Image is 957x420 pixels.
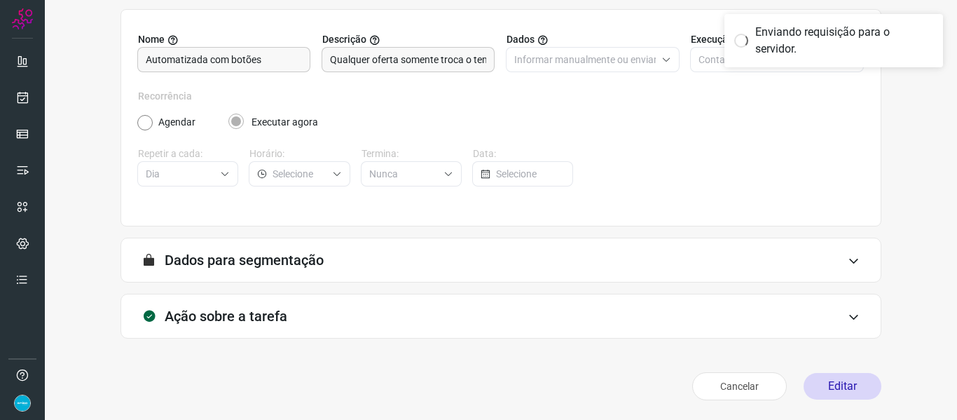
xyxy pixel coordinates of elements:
img: 86fc21c22a90fb4bae6cb495ded7e8f6.png [14,395,31,412]
input: Selecione [496,162,564,186]
h3: Dados para segmentação [165,252,324,269]
label: Horário: [249,147,350,161]
button: Cancelar [692,372,787,400]
label: Recorrência [138,89,864,104]
span: Descrição [322,32,366,47]
span: Execução [691,32,734,47]
label: Agendar [158,115,195,130]
input: Selecione o tipo de envio [514,48,656,72]
label: Termina: [362,147,462,161]
input: Digite o nome para a sua tarefa. [146,48,302,72]
label: Executar agora [252,115,318,130]
label: Repetir a cada: [138,147,238,161]
span: Nome [138,32,165,47]
input: Selecione [369,162,438,186]
h3: Ação sobre a tarefa [165,308,287,325]
input: Selecione [273,162,326,186]
span: Dados [507,32,535,47]
div: Enviando requisição para o servidor. [755,24,933,57]
label: Data: [473,147,573,161]
input: Forneça uma breve descrição da sua tarefa. [330,48,486,72]
img: Logo [12,8,33,29]
input: Selecione [146,162,214,186]
input: Selecione o tipo de envio [698,48,840,72]
button: Editar [804,373,881,400]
